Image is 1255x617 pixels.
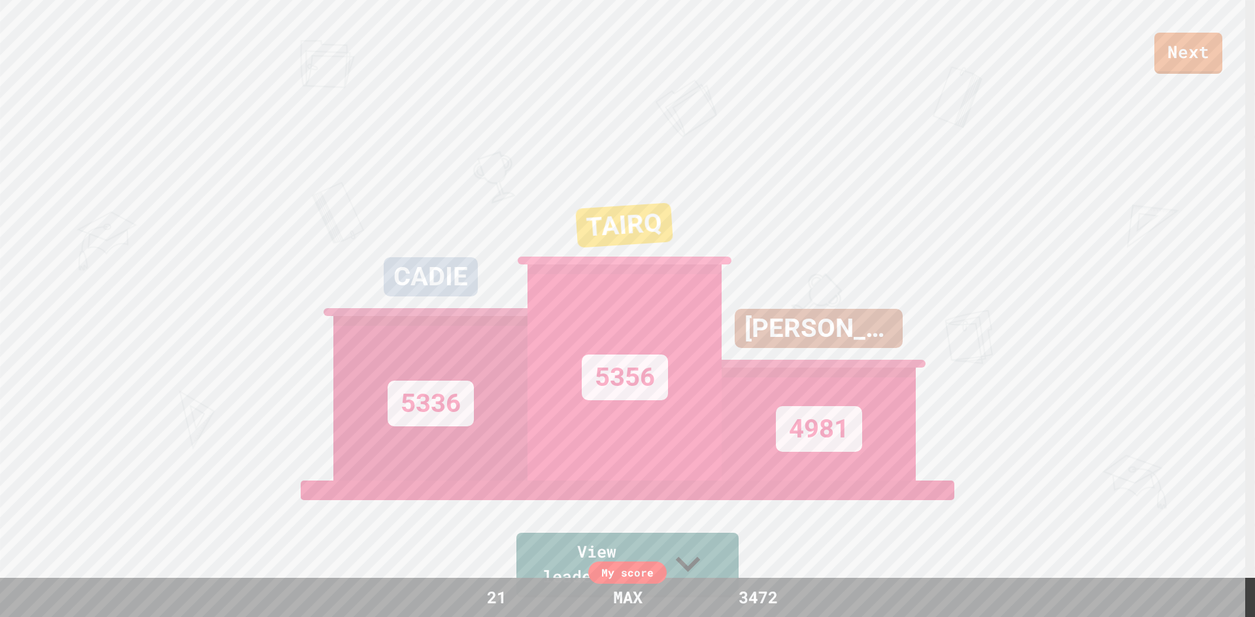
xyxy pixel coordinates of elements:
div: 3472 [709,585,807,610]
div: MAX [600,585,656,610]
div: My score [588,562,667,584]
div: 5356 [582,355,668,400]
a: View leaderboard [516,533,739,597]
div: CADIE [384,257,478,296]
div: TAIRQ [575,202,673,247]
div: [PERSON_NAME] (._.) [735,309,903,348]
div: 4981 [776,406,862,452]
div: 21 [448,585,546,610]
a: Next [1154,33,1222,74]
div: 5336 [388,381,474,426]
